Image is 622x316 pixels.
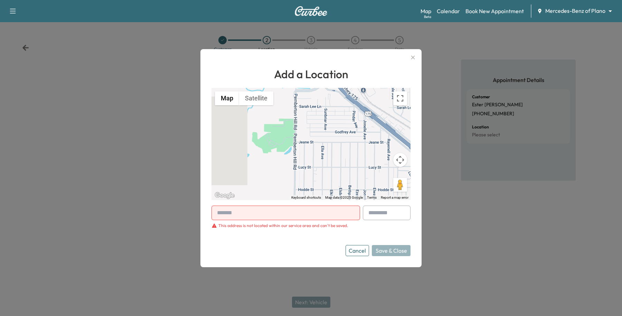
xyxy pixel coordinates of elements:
h1: Add a Location [211,66,411,82]
img: Curbee Logo [294,6,328,16]
a: Book New Appointment [465,7,524,15]
button: Map camera controls [393,153,407,167]
a: Report a map error [381,196,408,199]
img: Google [213,191,236,200]
button: Keyboard shortcuts [291,195,321,200]
div: This address is not located within our service area and can't be saved. [218,223,348,228]
button: Toggle fullscreen view [393,91,407,105]
a: Calendar [437,7,460,15]
a: Terms (opens in new tab) [367,196,377,199]
span: Mercedes-Benz of Plano [545,7,605,15]
a: MapBeta [421,7,431,15]
button: Cancel [346,245,369,256]
span: Map data ©2025 Google [325,196,363,199]
button: Drag Pegman onto the map to open Street View [393,178,407,192]
button: Show street map [215,91,239,105]
button: Show satellite imagery [239,91,273,105]
div: Beta [424,14,431,19]
a: Open this area in Google Maps (opens a new window) [213,191,236,200]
